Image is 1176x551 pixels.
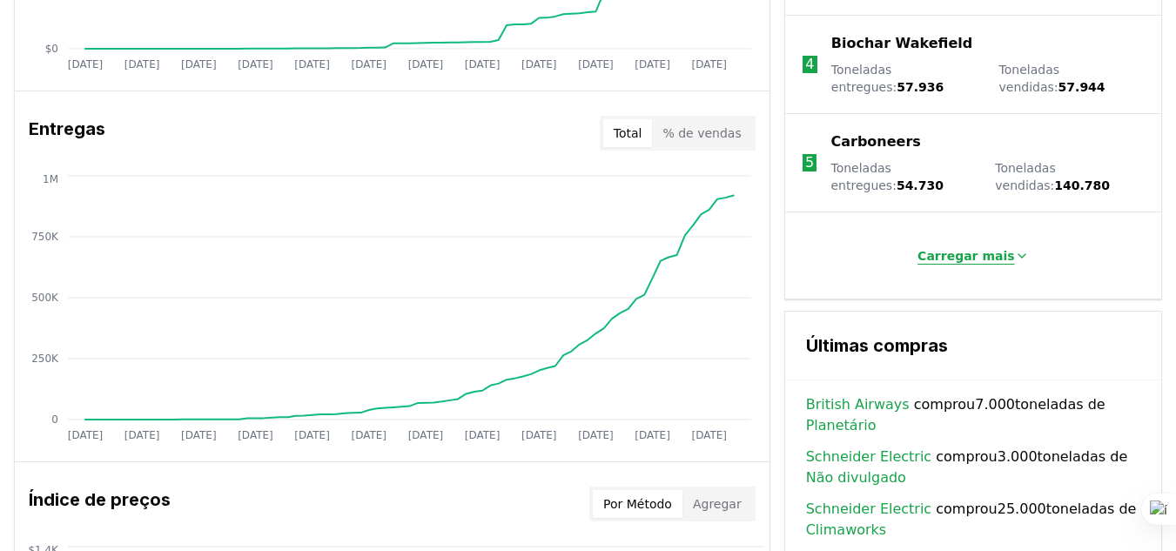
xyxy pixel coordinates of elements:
font: 25.000 [998,501,1046,517]
font: toneladas de [1038,448,1128,465]
tspan: [DATE] [408,429,444,441]
tspan: [DATE] [578,429,614,441]
a: Climaworks [806,520,887,541]
tspan: [DATE] [181,429,217,441]
font: Schneider Electric [806,501,931,517]
tspan: [DATE] [692,58,728,71]
font: Entregas [29,118,105,139]
font: Por Método [603,497,672,511]
font: Últimas compras [806,335,948,356]
tspan: [DATE] [465,429,501,441]
tspan: 1M [43,173,58,185]
tspan: [DATE] [521,429,557,441]
font: Climaworks [806,521,887,538]
tspan: [DATE] [294,58,330,71]
button: Carregar mais [904,239,1042,273]
tspan: [DATE] [578,58,614,71]
tspan: 750K [31,231,59,243]
font: 54.730 [897,178,944,192]
font: Carregar mais [917,249,1014,263]
font: Biochar Wakefield [831,35,972,51]
font: Carboneers [830,133,920,150]
font: Toneladas vendidas [999,63,1059,94]
font: Schneider Electric [806,448,931,465]
a: British Airways [806,394,910,415]
font: 4 [805,56,814,72]
tspan: [DATE] [238,429,273,441]
a: Planetário [806,415,877,436]
font: Toneladas entregues [831,63,893,94]
tspan: [DATE] [465,58,501,71]
a: Schneider Electric [806,447,931,467]
tspan: [DATE] [408,58,444,71]
font: 5 [805,154,814,171]
font: Toneladas vendidas [995,161,1055,192]
font: Índice de preços [29,489,171,510]
tspan: [DATE] [238,58,273,71]
tspan: [DATE] [352,58,387,71]
a: Schneider Electric [806,499,931,520]
tspan: [DATE] [68,58,104,71]
a: Não divulgado [806,467,906,488]
font: comprou [936,501,997,517]
font: 57.936 [897,80,944,94]
tspan: $0 [45,43,58,55]
font: Total [614,126,642,140]
tspan: [DATE] [635,429,670,441]
font: % de vendas [662,126,741,140]
tspan: [DATE] [124,429,160,441]
a: Biochar Wakefield [831,33,972,54]
font: 140.780 [1054,178,1110,192]
tspan: [DATE] [294,429,330,441]
tspan: [DATE] [68,429,104,441]
tspan: 500K [31,292,59,304]
font: 57.944 [1058,80,1105,94]
tspan: 0 [51,413,58,426]
font: comprou [914,396,975,413]
font: 7.000 [975,396,1015,413]
font: comprou [936,448,997,465]
font: toneladas de [1046,501,1137,517]
font: Toneladas entregues [830,161,892,192]
a: Carboneers [830,131,920,152]
font: 3.000 [998,448,1038,465]
font: Agregar [693,497,742,511]
font: Não divulgado [806,469,906,486]
font: : [892,178,897,192]
tspan: [DATE] [635,58,670,71]
tspan: [DATE] [692,429,728,441]
font: Planetário [806,417,877,433]
font: British Airways [806,396,910,413]
font: : [1051,178,1055,192]
tspan: [DATE] [181,58,217,71]
tspan: [DATE] [352,429,387,441]
font: : [1054,80,1058,94]
tspan: [DATE] [124,58,160,71]
font: : [893,80,897,94]
tspan: [DATE] [521,58,557,71]
tspan: 250K [31,353,59,365]
font: toneladas de [1015,396,1105,413]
